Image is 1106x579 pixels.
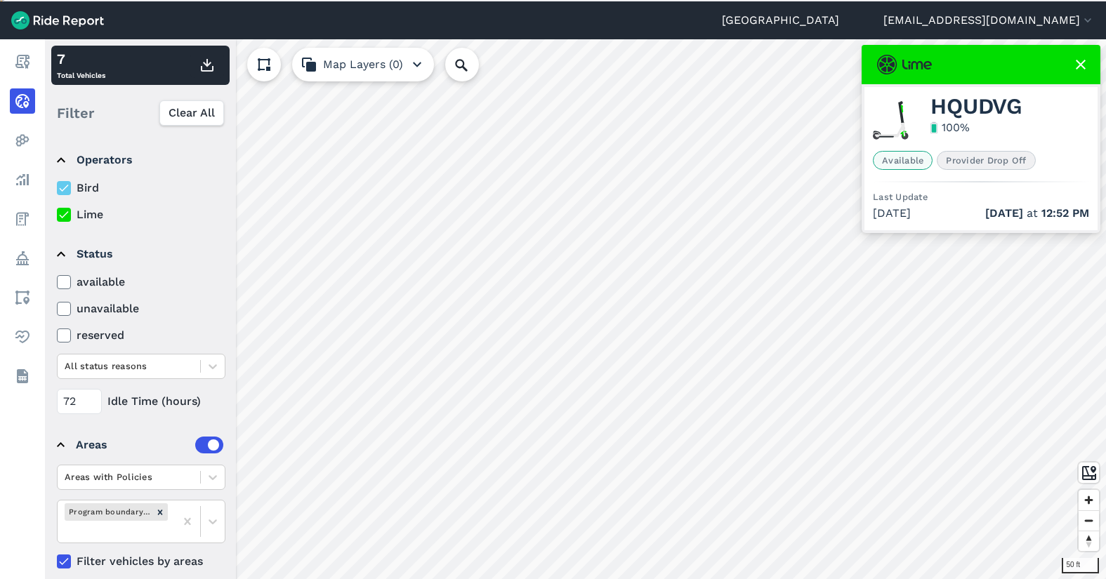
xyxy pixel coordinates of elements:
span: at [985,205,1089,222]
div: Program boundary minus parking corrals 20250725 [65,503,152,521]
span: 12:52 PM [1041,206,1089,220]
div: [DATE] [873,205,1089,222]
div: Total Vehicles [57,48,105,82]
label: Bird [57,180,225,197]
label: reserved [57,327,225,344]
label: Lime [57,206,225,223]
button: Reset bearing to north [1079,531,1099,551]
img: Ride Report [11,11,104,29]
a: Heatmaps [10,128,35,153]
img: Lime scooter [873,101,911,140]
summary: Areas [57,425,223,465]
input: Search Location or Vehicles [445,48,501,81]
div: Filter [51,91,230,135]
a: Areas [10,285,35,310]
a: Realtime [10,88,35,114]
span: Provider Drop Off [937,151,1035,170]
button: [EMAIL_ADDRESS][DOMAIN_NAME] [883,12,1095,29]
a: Analyze [10,167,35,192]
div: Remove Program boundary minus parking corrals 20250725 [152,503,168,521]
button: Zoom out [1079,510,1099,531]
div: Idle Time (hours) [57,389,225,414]
span: [DATE] [985,206,1023,220]
summary: Operators [57,140,223,180]
a: Health [10,324,35,350]
a: Report [10,49,35,74]
div: Areas [76,437,223,453]
span: Clear All [169,105,215,121]
summary: Status [57,234,223,274]
span: Last Update [873,192,928,202]
button: Zoom in [1079,490,1099,510]
span: Available [873,151,933,170]
label: available [57,274,225,291]
span: HQUDVG [930,98,1022,115]
div: 7 [57,48,105,69]
label: unavailable [57,300,225,317]
a: Datasets [10,364,35,389]
div: 50 ft [1062,558,1099,573]
a: Fees [10,206,35,232]
label: Filter vehicles by areas [57,553,225,570]
div: 100 % [942,119,970,136]
a: Policy [10,246,35,271]
a: [GEOGRAPHIC_DATA] [722,12,839,29]
img: Lime [877,55,932,74]
button: Clear All [159,100,224,126]
button: Map Layers (0) [292,48,434,81]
